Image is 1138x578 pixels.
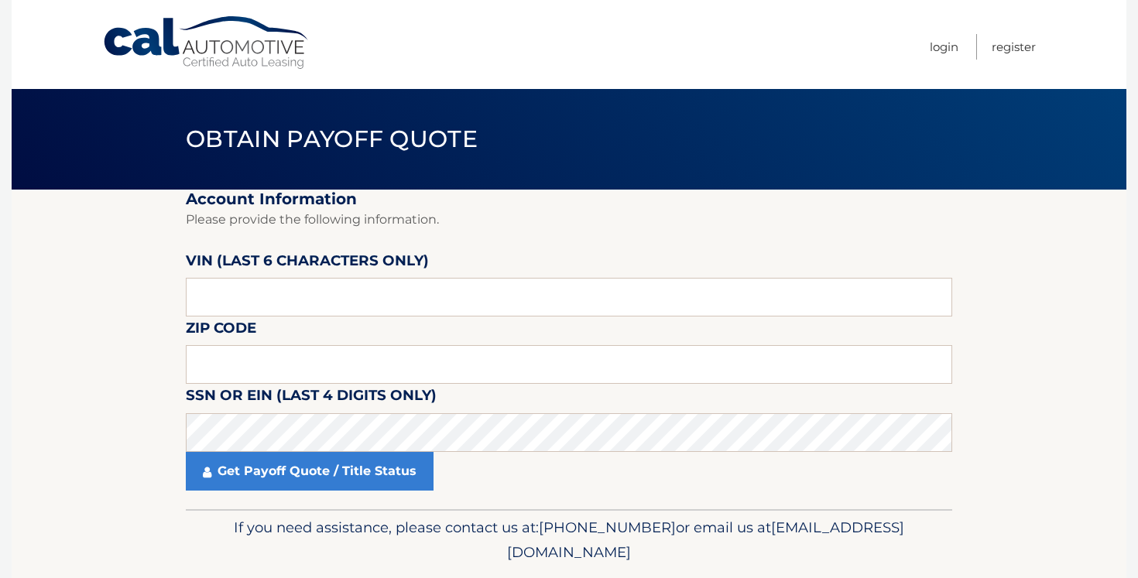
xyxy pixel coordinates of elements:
[186,190,952,209] h2: Account Information
[186,384,437,412] label: SSN or EIN (last 4 digits only)
[539,518,676,536] span: [PHONE_NUMBER]
[186,249,429,278] label: VIN (last 6 characters only)
[102,15,311,70] a: Cal Automotive
[930,34,958,60] a: Login
[186,209,952,231] p: Please provide the following information.
[186,452,434,491] a: Get Payoff Quote / Title Status
[186,316,256,345] label: Zip Code
[186,125,478,153] span: Obtain Payoff Quote
[196,515,942,565] p: If you need assistance, please contact us at: or email us at
[992,34,1036,60] a: Register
